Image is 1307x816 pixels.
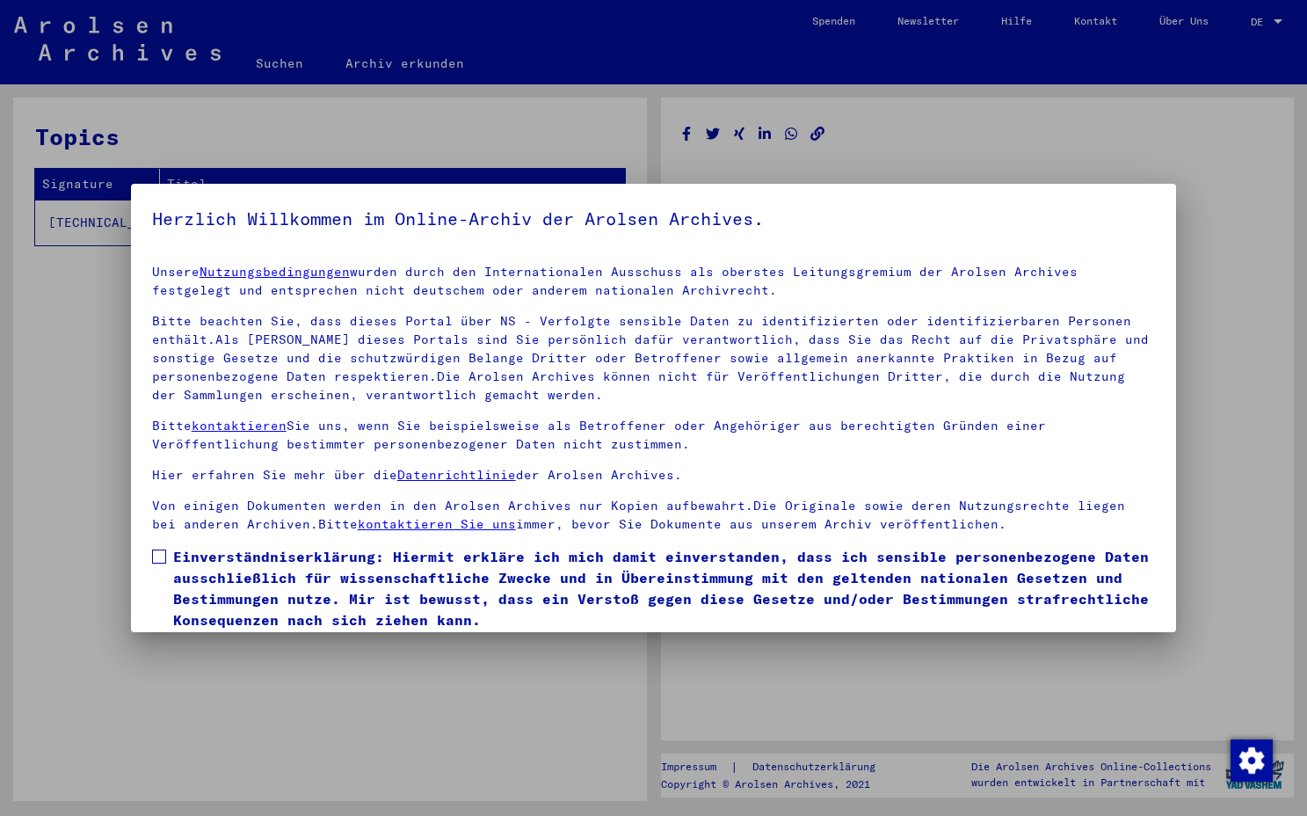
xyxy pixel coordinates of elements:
img: Zustimmung ändern [1231,739,1273,782]
p: Von einigen Dokumenten werden in den Arolsen Archives nur Kopien aufbewahrt.Die Originale sowie d... [152,497,1156,534]
a: Nutzungsbedingungen [200,264,350,280]
div: Zustimmung ändern [1230,739,1272,781]
span: Einverständniserklärung: Hiermit erkläre ich mich damit einverstanden, dass ich sensible personen... [173,546,1156,630]
p: Unsere wurden durch den Internationalen Ausschuss als oberstes Leitungsgremium der Arolsen Archiv... [152,263,1156,300]
p: Hier erfahren Sie mehr über die der Arolsen Archives. [152,466,1156,484]
a: Datenrichtlinie [397,467,516,483]
h5: Herzlich Willkommen im Online-Archiv der Arolsen Archives. [152,205,1156,233]
p: Bitte beachten Sie, dass dieses Portal über NS - Verfolgte sensible Daten zu identifizierten oder... [152,312,1156,404]
a: kontaktieren Sie uns [358,516,516,532]
p: Bitte Sie uns, wenn Sie beispielsweise als Betroffener oder Angehöriger aus berechtigten Gründen ... [152,417,1156,454]
a: kontaktieren [192,418,287,433]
